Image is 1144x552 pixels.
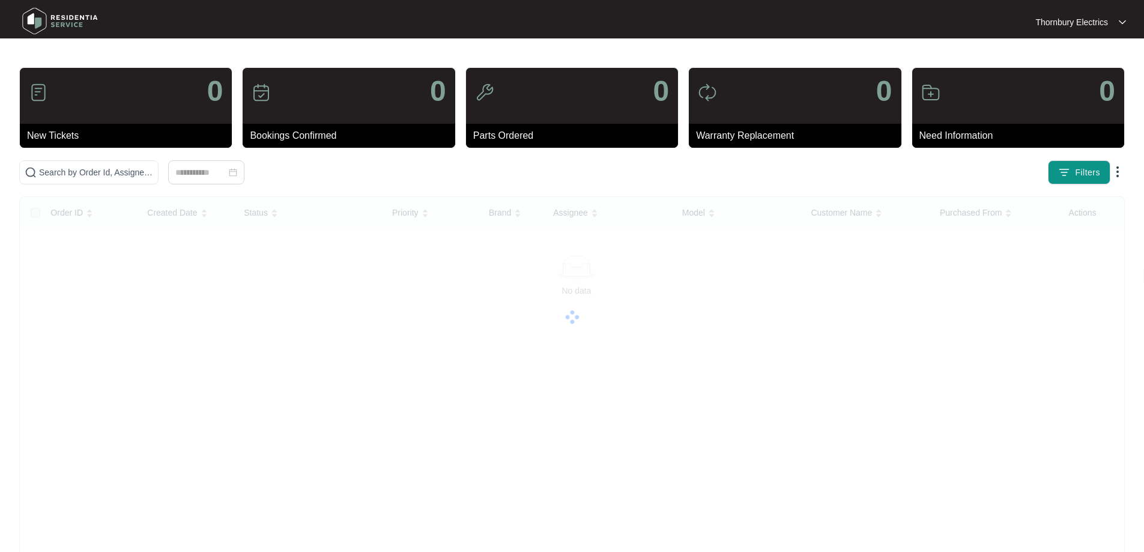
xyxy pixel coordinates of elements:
button: filter iconFilters [1048,160,1110,184]
p: 0 [430,77,446,106]
img: icon [921,83,940,102]
img: icon [698,83,717,102]
img: icon [252,83,271,102]
p: Need Information [919,129,1124,143]
img: residentia service logo [18,3,102,39]
img: dropdown arrow [1110,165,1125,179]
img: dropdown arrow [1119,19,1126,25]
p: 0 [653,77,669,106]
p: Parts Ordered [473,129,678,143]
p: New Tickets [27,129,232,143]
img: search-icon [25,166,37,178]
p: Thornbury Electrics [1035,16,1108,28]
img: filter icon [1058,166,1070,178]
input: Search by Order Id, Assignee Name, Customer Name, Brand and Model [39,166,153,179]
p: 0 [1099,77,1115,106]
img: icon [475,83,494,102]
p: Bookings Confirmed [250,129,455,143]
p: 0 [876,77,892,106]
img: icon [29,83,48,102]
span: Filters [1075,166,1100,179]
p: 0 [207,77,223,106]
p: Warranty Replacement [696,129,901,143]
